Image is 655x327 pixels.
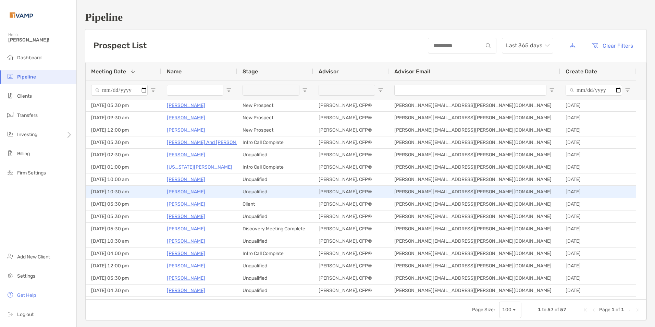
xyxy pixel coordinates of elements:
div: [DATE] 04:30 pm [86,284,161,296]
div: [PERSON_NAME], CFP® [313,99,389,111]
div: [PERSON_NAME][EMAIL_ADDRESS][PERSON_NAME][DOMAIN_NAME] [389,99,560,111]
div: [DATE] 05:30 pm [86,136,161,148]
div: [PERSON_NAME], CFP® [313,124,389,136]
div: [DATE] 05:00 pm [86,297,161,309]
img: clients icon [6,92,14,100]
input: Create Date Filter Input [566,85,622,96]
p: [PERSON_NAME] [167,299,205,307]
img: billing icon [6,149,14,157]
div: [PERSON_NAME][EMAIL_ADDRESS][PERSON_NAME][DOMAIN_NAME] [389,173,560,185]
div: [DATE] [560,284,636,296]
div: Lost [237,297,313,309]
input: Meeting Date Filter Input [91,85,148,96]
div: Previous Page [591,307,596,313]
span: Billing [17,151,30,157]
img: input icon [486,43,491,48]
div: Next Page [627,307,632,313]
div: [PERSON_NAME], CFP® [313,284,389,296]
a: [PERSON_NAME] [167,101,205,110]
span: to [542,307,546,313]
div: [DATE] 05:30 pm [86,272,161,284]
div: [DATE] 01:00 pm [86,161,161,173]
div: [PERSON_NAME][EMAIL_ADDRESS][PERSON_NAME][DOMAIN_NAME] [389,198,560,210]
span: 1 [611,307,615,313]
div: [DATE] [560,99,636,111]
input: Name Filter Input [167,85,223,96]
a: [PERSON_NAME] [167,113,205,122]
a: [PERSON_NAME] [167,237,205,245]
div: [DATE] [560,272,636,284]
span: Last 365 days [506,38,549,53]
div: [PERSON_NAME], CFP® [313,247,389,259]
p: [PERSON_NAME] [167,274,205,282]
div: [PERSON_NAME][EMAIL_ADDRESS][PERSON_NAME][DOMAIN_NAME] [389,112,560,124]
div: [PERSON_NAME], CFP® [313,210,389,222]
div: Intro Call Complete [237,247,313,259]
div: [DATE] [560,210,636,222]
div: [PERSON_NAME], CFP® [313,198,389,210]
p: [PERSON_NAME] [167,187,205,196]
a: [PERSON_NAME] [167,212,205,221]
div: Unqualified [237,210,313,222]
span: of [616,307,620,313]
img: logout icon [6,310,14,318]
p: [PERSON_NAME] [167,126,205,134]
div: [PERSON_NAME], CFP® [313,272,389,284]
div: [DATE] 09:30 am [86,112,161,124]
div: New Prospect [237,99,313,111]
div: [PERSON_NAME][EMAIL_ADDRESS][PERSON_NAME][DOMAIN_NAME] [389,161,560,173]
div: New Prospect [237,112,313,124]
div: Client [237,198,313,210]
span: Transfers [17,112,38,118]
span: Page [599,307,610,313]
span: Get Help [17,292,36,298]
div: New Prospect [237,124,313,136]
div: [PERSON_NAME][EMAIL_ADDRESS][PERSON_NAME][DOMAIN_NAME] [389,136,560,148]
span: 57 [547,307,554,313]
div: Unqualified [237,272,313,284]
a: [US_STATE][PERSON_NAME] [167,163,232,171]
div: 100 [502,307,511,313]
span: Add New Client [17,254,50,260]
div: [PERSON_NAME], CFP® [313,235,389,247]
span: Create Date [566,68,597,75]
div: [DATE] 12:00 pm [86,124,161,136]
div: [PERSON_NAME][EMAIL_ADDRESS][PERSON_NAME][DOMAIN_NAME] [389,297,560,309]
div: [DATE] [560,260,636,272]
h1: Pipeline [85,11,647,24]
div: [DATE] 12:00 pm [86,260,161,272]
span: 1 [538,307,541,313]
div: [DATE] [560,124,636,136]
div: [DATE] 05:30 pm [86,99,161,111]
img: dashboard icon [6,53,14,61]
div: [PERSON_NAME], CFP® [313,297,389,309]
div: Intro Call Complete [237,161,313,173]
span: of [555,307,559,313]
span: Advisor [319,68,339,75]
div: Last Page [635,307,641,313]
h3: Prospect List [94,41,147,50]
img: Zoe Logo [8,3,35,27]
div: [DATE] 05:30 pm [86,198,161,210]
p: [PERSON_NAME] [167,262,205,270]
button: Open Filter Menu [150,87,156,93]
div: First Page [583,307,588,313]
a: [PERSON_NAME] [167,249,205,258]
span: Dashboard [17,55,41,61]
div: [PERSON_NAME][EMAIL_ADDRESS][PERSON_NAME][DOMAIN_NAME] [389,124,560,136]
a: [PERSON_NAME] [167,150,205,159]
a: [PERSON_NAME] [167,175,205,184]
a: [PERSON_NAME] And [PERSON_NAME] [167,138,254,147]
div: Unqualified [237,186,313,198]
div: [PERSON_NAME][EMAIL_ADDRESS][PERSON_NAME][DOMAIN_NAME] [389,210,560,222]
div: [PERSON_NAME][EMAIL_ADDRESS][PERSON_NAME][DOMAIN_NAME] [389,247,560,259]
button: Open Filter Menu [302,87,308,93]
div: [PERSON_NAME][EMAIL_ADDRESS][PERSON_NAME][DOMAIN_NAME] [389,260,560,272]
p: [PERSON_NAME] [167,225,205,233]
div: [DATE] 10:00 am [86,173,161,185]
